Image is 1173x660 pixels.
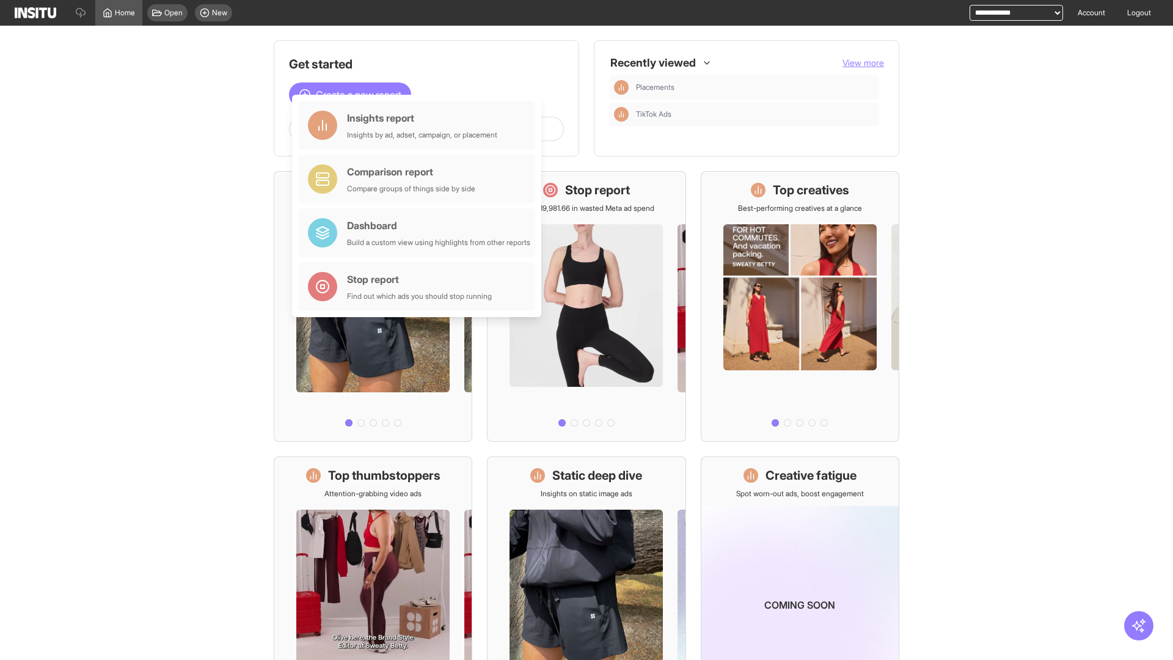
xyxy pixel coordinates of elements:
[316,87,401,102] span: Create a new report
[347,184,475,194] div: Compare groups of things side by side
[565,182,630,199] h1: Stop report
[738,204,862,213] p: Best-performing creatives at a glance
[541,489,632,499] p: Insights on static image ads
[212,8,227,18] span: New
[614,107,629,122] div: Insights
[842,57,884,69] button: View more
[614,80,629,95] div: Insights
[636,109,874,119] span: TikTok Ads
[636,109,671,119] span: TikTok Ads
[518,204,654,213] p: Save £19,981.66 in wasted Meta ad spend
[164,8,183,18] span: Open
[347,272,492,287] div: Stop report
[15,7,56,18] img: Logo
[115,8,135,18] span: Home
[289,82,411,107] button: Create a new report
[347,291,492,301] div: Find out which ads you should stop running
[487,171,685,442] a: Stop reportSave £19,981.66 in wasted Meta ad spend
[347,164,475,179] div: Comparison report
[289,56,564,73] h1: Get started
[842,57,884,68] span: View more
[347,238,530,248] div: Build a custom view using highlights from other reports
[328,467,440,484] h1: Top thumbstoppers
[347,111,497,125] div: Insights report
[324,489,422,499] p: Attention-grabbing video ads
[552,467,642,484] h1: Static deep dive
[773,182,849,199] h1: Top creatives
[636,82,874,92] span: Placements
[347,218,530,233] div: Dashboard
[274,171,472,442] a: What's live nowSee all active ads instantly
[636,82,674,92] span: Placements
[701,171,899,442] a: Top creativesBest-performing creatives at a glance
[347,130,497,140] div: Insights by ad, adset, campaign, or placement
